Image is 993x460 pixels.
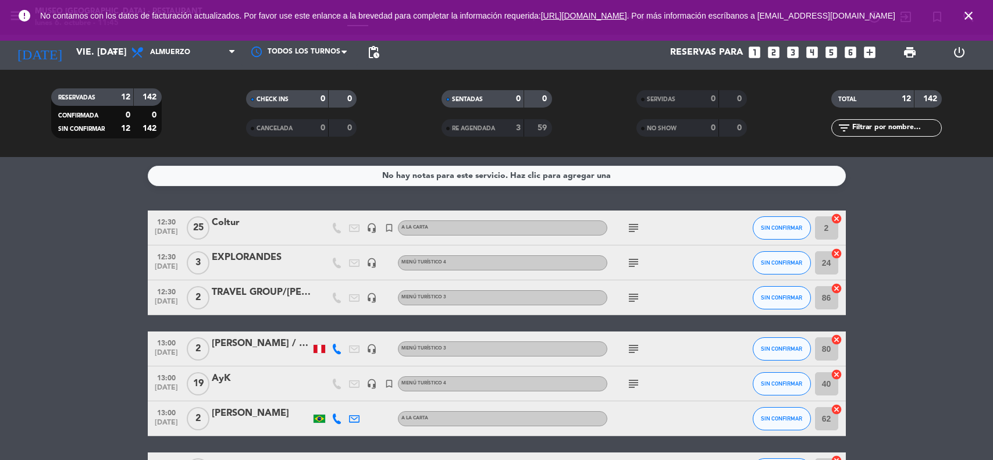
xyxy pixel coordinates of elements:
[152,405,181,419] span: 13:00
[831,283,842,294] i: cancel
[761,224,802,231] span: SIN CONFIRMAR
[831,248,842,259] i: cancel
[851,122,941,134] input: Filtrar por nombre...
[627,256,640,270] i: subject
[212,215,311,230] div: Coltur
[152,215,181,228] span: 12:30
[737,124,744,132] strong: 0
[831,334,842,345] i: cancel
[401,225,428,230] span: A la carta
[761,294,802,301] span: SIN CONFIRMAR
[952,45,966,59] i: power_settings_new
[862,45,877,60] i: add_box
[187,372,209,395] span: 19
[257,97,289,102] span: CHECK INS
[366,379,377,389] i: headset_mic
[366,45,380,59] span: pending_actions
[347,124,354,132] strong: 0
[366,258,377,268] i: headset_mic
[187,407,209,430] span: 2
[647,97,675,102] span: SERVIDAS
[670,47,743,58] span: Reservas para
[923,95,939,103] strong: 142
[761,380,802,387] span: SIN CONFIRMAR
[711,124,716,132] strong: 0
[401,416,428,420] span: A la Carta
[143,124,159,133] strong: 142
[831,404,842,415] i: cancel
[347,95,354,103] strong: 0
[843,45,858,60] i: looks_6
[805,45,820,60] i: looks_4
[766,45,781,60] i: looks_two
[152,384,181,397] span: [DATE]
[366,344,377,354] i: headset_mic
[761,415,802,422] span: SIN CONFIRMAR
[538,124,549,132] strong: 59
[366,223,377,233] i: headset_mic
[838,97,856,102] span: TOTAL
[753,407,811,430] button: SIN CONFIRMAR
[401,346,446,351] span: Menú turístico 3
[711,95,716,103] strong: 0
[962,9,976,23] i: close
[753,286,811,309] button: SIN CONFIRMAR
[831,213,842,224] i: cancel
[212,250,311,265] div: EXPLORANDES
[321,124,325,132] strong: 0
[257,126,293,131] span: CANCELADA
[824,45,839,60] i: looks_5
[321,95,325,103] strong: 0
[212,336,311,351] div: [PERSON_NAME] / Travel Group
[627,291,640,305] i: subject
[761,259,802,266] span: SIN CONFIRMAR
[753,337,811,361] button: SIN CONFIRMAR
[627,377,640,391] i: subject
[17,9,31,23] i: error
[627,342,640,356] i: subject
[831,369,842,380] i: cancel
[152,263,181,276] span: [DATE]
[761,345,802,352] span: SIN CONFIRMAR
[452,126,495,131] span: RE AGENDADA
[9,40,70,65] i: [DATE]
[58,113,98,119] span: CONFIRMADA
[152,370,181,384] span: 13:00
[902,95,911,103] strong: 12
[935,35,984,70] div: LOG OUT
[187,216,209,240] span: 25
[150,48,190,56] span: Almuerzo
[187,337,209,361] span: 2
[152,111,159,119] strong: 0
[152,249,181,263] span: 12:30
[212,406,311,421] div: [PERSON_NAME]
[785,45,800,60] i: looks_3
[753,251,811,274] button: SIN CONFIRMAR
[187,251,209,274] span: 3
[542,95,549,103] strong: 0
[40,11,895,20] span: No contamos con los datos de facturación actualizados. Por favor use este enlance a la brevedad p...
[516,124,521,132] strong: 3
[152,349,181,362] span: [DATE]
[152,336,181,349] span: 13:00
[121,93,130,101] strong: 12
[152,419,181,432] span: [DATE]
[384,379,394,389] i: turned_in_not
[108,45,122,59] i: arrow_drop_down
[212,285,311,300] div: TRAVEL GROUP/[PERSON_NAME] Y [PERSON_NAME] X2
[126,111,130,119] strong: 0
[903,45,917,59] span: print
[152,298,181,311] span: [DATE]
[58,95,95,101] span: RESERVADAS
[401,381,446,386] span: Menú turístico 4
[152,228,181,241] span: [DATE]
[737,95,744,103] strong: 0
[187,286,209,309] span: 2
[58,126,105,132] span: SIN CONFIRMAR
[366,293,377,303] i: headset_mic
[401,260,446,265] span: Menú turístico 4
[382,169,611,183] div: No hay notas para este servicio. Haz clic para agregar una
[384,223,394,233] i: turned_in_not
[516,95,521,103] strong: 0
[753,372,811,395] button: SIN CONFIRMAR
